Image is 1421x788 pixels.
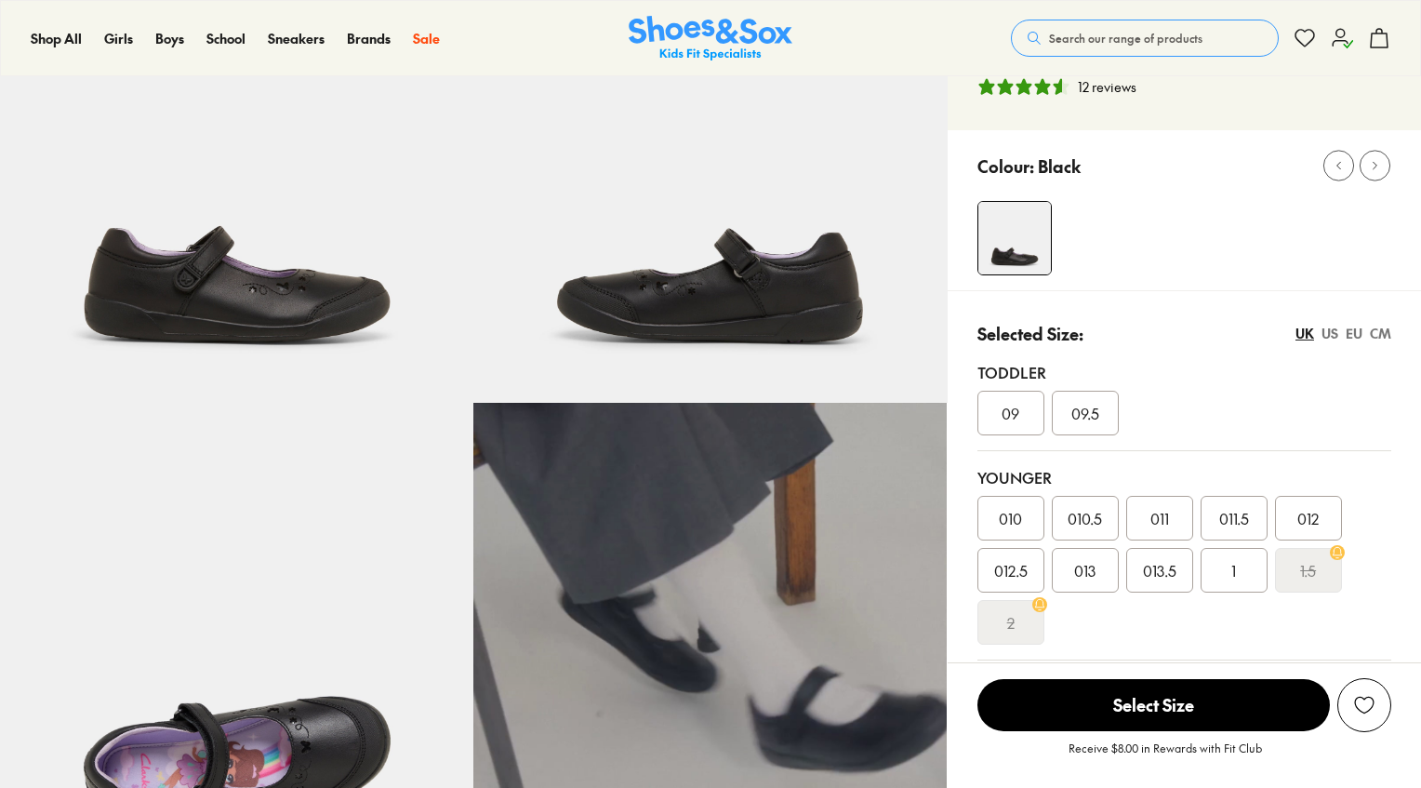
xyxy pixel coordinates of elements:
span: Search our range of products [1049,30,1202,47]
span: 013 [1074,559,1096,581]
img: 4-524466_1 [978,202,1051,274]
a: Brands [347,29,391,48]
button: 4.67 stars, 12 ratings [977,77,1136,97]
button: Select Size [977,678,1330,732]
span: 010.5 [1068,507,1102,529]
p: Selected Size: [977,321,1083,346]
button: Search our range of products [1011,20,1279,57]
s: 1.5 [1300,559,1316,581]
div: 12 reviews [1078,77,1136,97]
div: UK [1295,324,1314,343]
a: Girls [104,29,133,48]
img: SNS_Logo_Responsive.svg [629,16,792,61]
span: Select Size [977,679,1330,731]
div: CM [1370,324,1391,343]
button: Add to wishlist [1337,678,1391,732]
span: School [206,29,246,47]
span: 011 [1150,507,1169,529]
div: Younger [977,466,1391,488]
a: Boys [155,29,184,48]
span: Girls [104,29,133,47]
span: Sale [413,29,440,47]
span: Boys [155,29,184,47]
span: 011.5 [1219,507,1249,529]
div: Toddler [977,361,1391,383]
span: Sneakers [268,29,325,47]
span: Shop All [31,29,82,47]
span: 013.5 [1143,559,1176,581]
span: 012.5 [994,559,1028,581]
p: Colour: [977,154,1034,179]
span: 010 [999,507,1022,529]
span: 09.5 [1071,402,1099,424]
div: US [1321,324,1338,343]
a: Shop All [31,29,82,48]
a: Sale [413,29,440,48]
span: Brands [347,29,391,47]
p: Black [1038,154,1081,179]
span: 012 [1297,507,1319,529]
a: School [206,29,246,48]
div: EU [1346,324,1362,343]
span: 1 [1231,559,1236,581]
p: Receive $8.00 in Rewards with Fit Club [1069,740,1262,773]
a: Sneakers [268,29,325,48]
a: Shoes & Sox [629,16,792,61]
s: 2 [1007,611,1015,634]
span: 09 [1002,402,1019,424]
